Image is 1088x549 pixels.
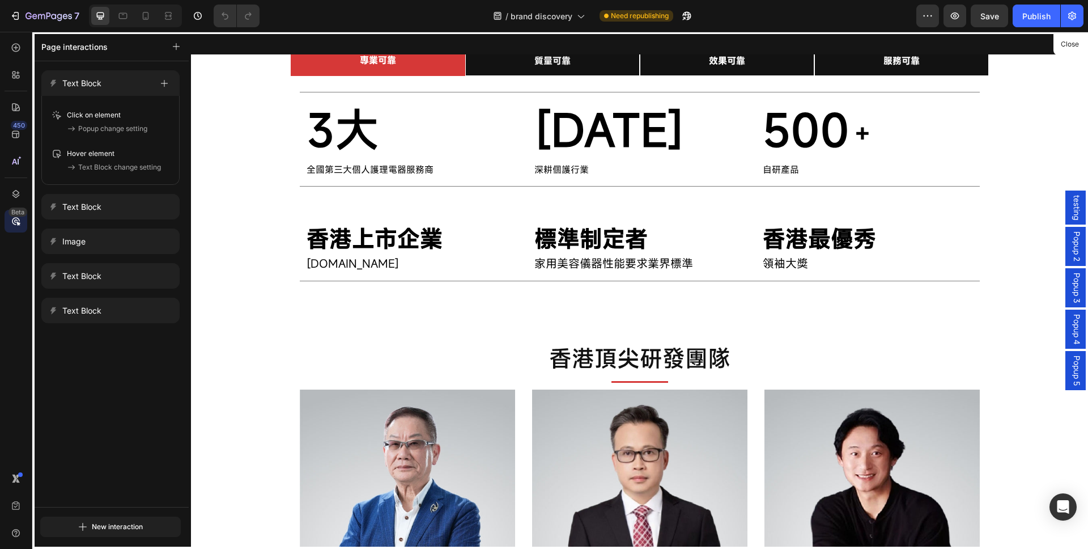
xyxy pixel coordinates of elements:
[191,32,1088,549] iframe: Design area
[62,269,101,283] p: Text Block
[505,10,508,22] span: /
[214,5,260,27] div: Undo/Redo
[67,148,114,159] p: Hover element
[62,77,101,90] p: Text Block
[11,121,27,130] div: 450
[78,520,143,534] div: New interaction
[1049,493,1077,521] div: Open Intercom Messenger
[511,10,572,22] span: brand discovery
[611,11,669,21] span: Need republishing
[78,162,161,173] span: Text Block change setting
[62,235,86,248] p: Image
[1056,36,1083,53] button: Close
[1022,10,1051,22] div: Publish
[41,41,108,53] p: Page interactions
[1013,5,1060,27] button: Publish
[74,9,79,23] p: 7
[40,517,181,537] button: New interaction
[8,208,27,217] div: Beta
[62,200,101,214] p: Text Block
[78,123,147,134] span: Popup change setting
[62,304,101,318] p: Text Block
[5,5,84,27] button: 7
[971,5,1008,27] button: Save
[67,109,121,121] p: Click on element
[980,11,999,21] span: Save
